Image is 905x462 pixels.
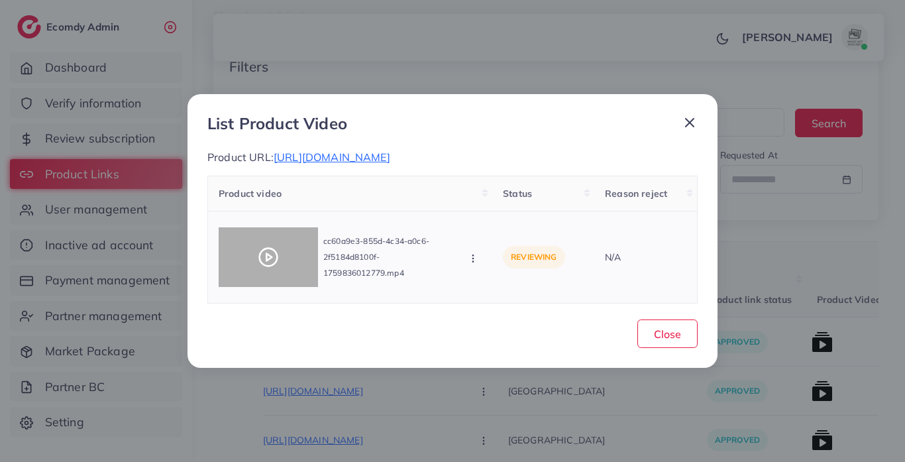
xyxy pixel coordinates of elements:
[219,188,282,200] span: Product video
[605,249,686,265] p: N/A
[207,149,698,165] p: Product URL:
[654,327,681,341] span: Close
[323,233,456,281] p: cc60a9e3-855d-4c34-a0c6-2f5184d8100f-1759836012779.mp4
[207,114,347,133] h3: List Product Video
[503,246,564,268] p: reviewing
[274,150,390,164] span: [URL][DOMAIN_NAME]
[605,188,667,200] span: Reason reject
[503,188,532,200] span: Status
[637,319,698,348] button: Close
